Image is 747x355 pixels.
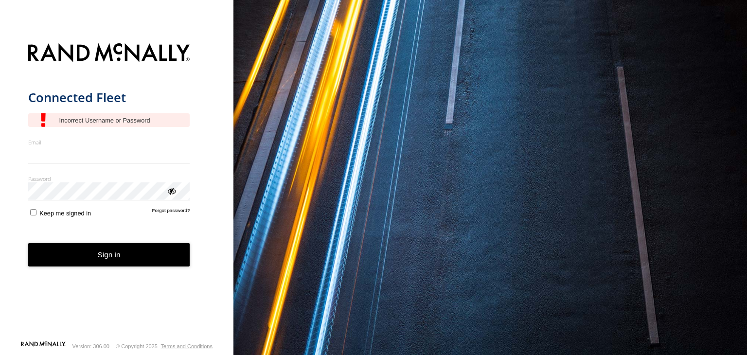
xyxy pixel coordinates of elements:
a: Visit our Website [21,341,66,351]
div: © Copyright 2025 - [116,343,213,349]
h1: Connected Fleet [28,89,190,106]
input: Keep me signed in [30,209,36,215]
form: main [28,37,206,340]
button: Sign in [28,243,190,267]
span: Keep me signed in [39,210,91,217]
label: Password [28,175,190,182]
img: Rand McNally [28,41,190,66]
label: Email [28,139,190,146]
div: Version: 306.00 [72,343,109,349]
div: ViewPassword [166,186,176,195]
a: Forgot password? [152,208,190,217]
a: Terms and Conditions [161,343,213,349]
